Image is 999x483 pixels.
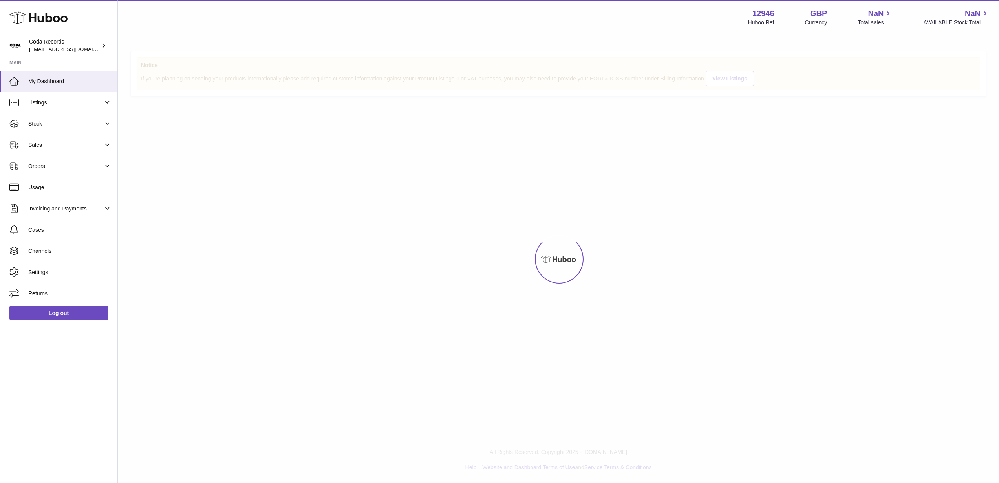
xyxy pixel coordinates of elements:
span: Orders [28,163,103,170]
span: Total sales [858,19,893,26]
span: Sales [28,141,103,149]
span: NaN [965,8,981,19]
span: Usage [28,184,112,191]
strong: GBP [810,8,827,19]
span: NaN [868,8,884,19]
span: Invoicing and Payments [28,205,103,212]
a: NaN Total sales [858,8,893,26]
img: haz@pcatmedia.com [9,40,21,51]
a: NaN AVAILABLE Stock Total [923,8,990,26]
div: Coda Records [29,38,100,53]
span: [EMAIL_ADDRESS][DOMAIN_NAME] [29,46,115,52]
div: Currency [805,19,827,26]
div: Huboo Ref [748,19,774,26]
span: Listings [28,99,103,106]
span: Returns [28,290,112,297]
span: Stock [28,120,103,128]
span: Cases [28,226,112,234]
span: My Dashboard [28,78,112,85]
strong: 12946 [752,8,774,19]
a: Log out [9,306,108,320]
span: AVAILABLE Stock Total [923,19,990,26]
span: Channels [28,247,112,255]
span: Settings [28,269,112,276]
